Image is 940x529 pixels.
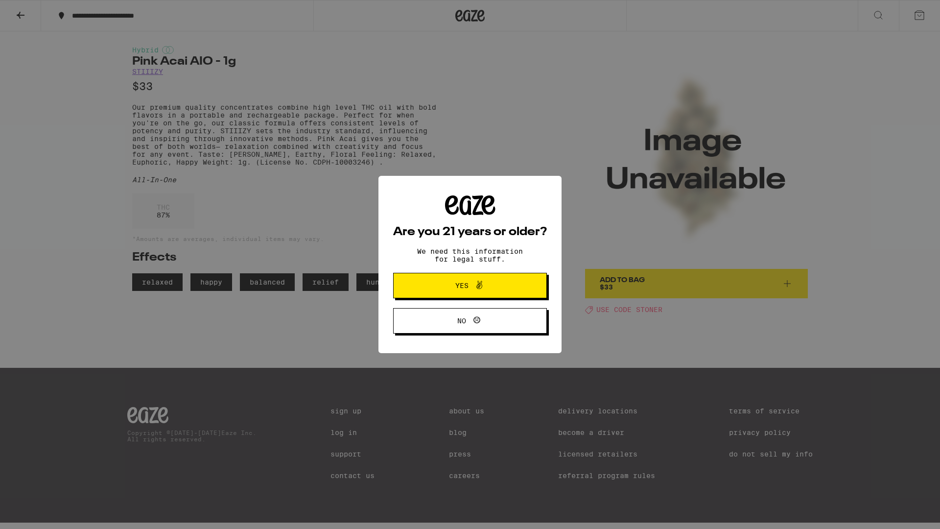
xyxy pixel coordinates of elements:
[393,226,547,238] h2: Are you 21 years or older?
[393,308,547,334] button: No
[455,282,469,289] span: Yes
[457,317,466,324] span: No
[393,273,547,298] button: Yes
[409,247,531,263] p: We need this information for legal stuff.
